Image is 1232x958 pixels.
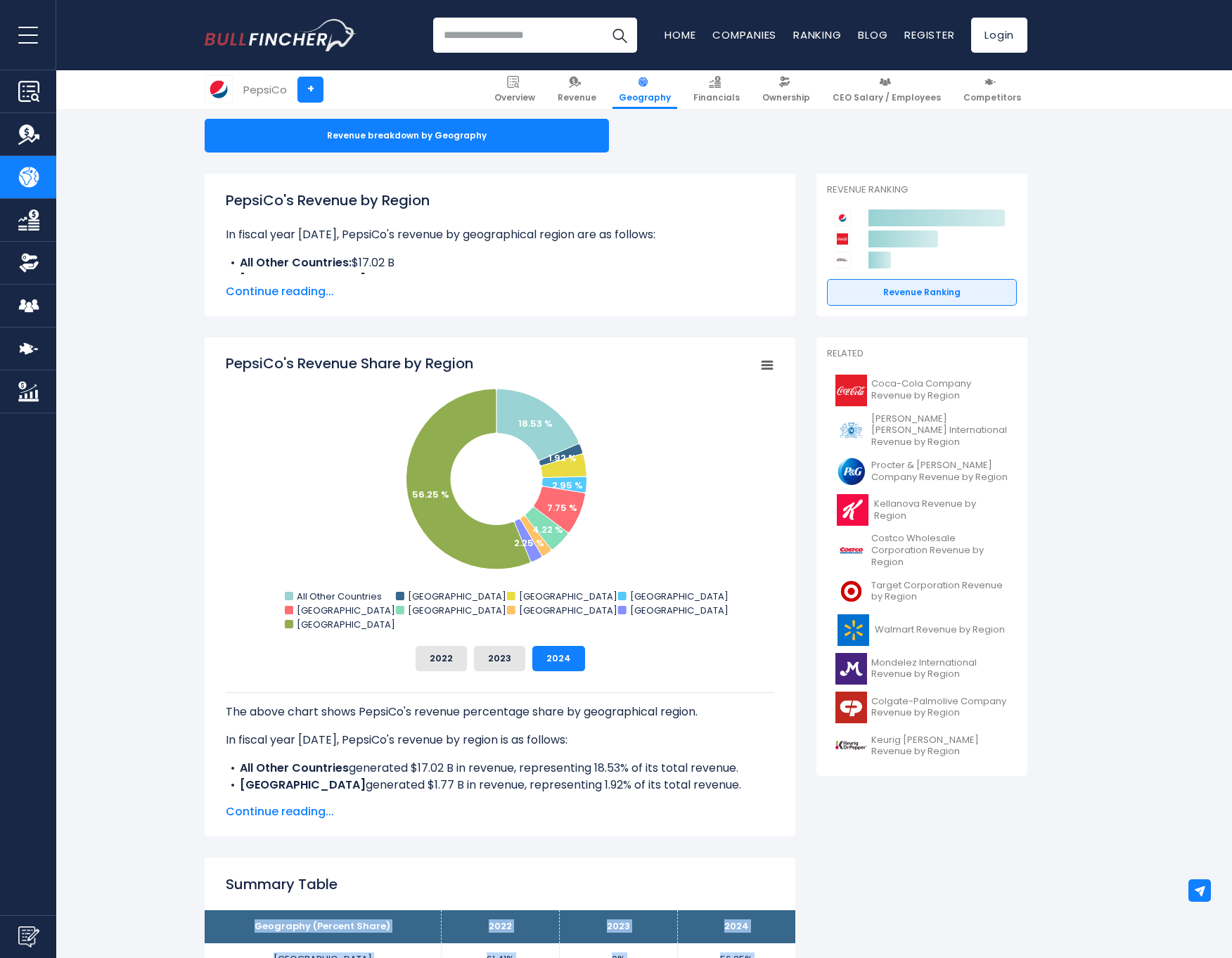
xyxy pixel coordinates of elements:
[548,451,577,465] text: 1.92 %
[835,375,867,406] img: KO logo
[971,18,1027,53] a: Login
[226,271,774,288] li: $1.77 B
[827,727,1017,765] a: Keurig [PERSON_NAME] Revenue by Region
[871,696,1008,720] span: Colgate-Palmolive Company Revenue by Region
[240,794,366,810] b: [GEOGRAPHIC_DATA]
[559,910,677,943] th: 2023
[412,488,449,501] text: 56.25 %
[408,604,506,617] text: [GEOGRAPHIC_DATA]
[871,734,1008,758] span: Keurig [PERSON_NAME] Revenue by Region
[240,777,366,793] b: [GEOGRAPHIC_DATA]
[205,19,356,51] a: Go to homepage
[826,70,947,109] a: CEO Salary / Employees
[858,27,887,42] a: Blog
[827,649,1017,688] a: Mondelez International Revenue by Region
[243,82,287,98] div: PepsiCo
[827,452,1017,491] a: Procter & [PERSON_NAME] Company Revenue by Region
[532,523,563,536] text: 4.22 %
[963,92,1021,103] span: Competitors
[602,18,637,53] button: Search
[441,910,559,943] th: 2022
[835,535,867,567] img: COST logo
[226,354,774,635] svg: PepsiCo's Revenue Share by Region
[297,604,395,617] text: [GEOGRAPHIC_DATA]
[514,536,544,550] text: 2.25 %
[827,348,1017,360] p: Related
[665,27,695,42] a: Home
[827,688,1017,727] a: Colgate-Palmolive Company Revenue by Region
[677,910,795,943] th: 2024
[558,92,596,103] span: Revenue
[827,279,1017,306] a: Revenue Ranking
[297,590,382,603] text: All Other Countries
[827,371,1017,410] a: Coca-Cola Company Revenue by Region
[226,226,774,243] p: In fiscal year [DATE], PepsiCo's revenue by geographical region are as follows:
[871,657,1008,681] span: Mondelez International Revenue by Region
[904,27,954,42] a: Register
[827,572,1017,611] a: Target Corporation Revenue by Region
[756,70,816,109] a: Ownership
[834,209,851,226] img: PepsiCo competitors logo
[226,794,774,810] li: generated $3.76 B in revenue, representing 4.1% of its total revenue.
[297,618,395,631] text: [GEOGRAPHIC_DATA]
[226,190,774,211] h1: PepsiCo's Revenue by Region
[835,730,867,762] img: KDP logo
[205,19,357,51] img: Bullfincher logo
[833,92,941,103] span: CEO Salary / Employees
[488,70,541,109] a: Overview
[226,704,774,720] p: The above chart shows PepsiCo's revenue percentage share by geographical region.
[532,646,585,671] button: 2024
[835,692,867,723] img: CL logo
[297,77,323,103] a: +
[835,415,867,446] img: PM logo
[226,354,473,373] tspan: PepsiCo's Revenue Share by Region
[240,271,368,287] b: [GEOGRAPHIC_DATA]:
[226,732,774,749] p: In fiscal year [DATE], PepsiCo's revenue by region is as follows:
[793,27,841,42] a: Ranking
[416,646,467,671] button: 2022
[762,92,810,103] span: Ownership
[547,501,577,514] text: 7.75 %
[240,760,349,776] b: All Other Countries
[226,760,774,777] li: generated $17.02 B in revenue, representing 18.53% of its total revenue.
[494,92,535,103] span: Overview
[693,92,740,103] span: Financials
[226,803,774,820] span: Continue reading...
[835,653,867,685] img: MDLZ logo
[205,119,609,153] div: Revenue breakdown by Geography
[712,27,776,42] a: Companies
[871,378,1008,402] span: Coca-Cola Company Revenue by Region
[226,254,774,271] li: $17.02 B
[18,252,39,273] img: Ownership
[518,417,553,430] text: 18.53 %
[240,254,352,271] b: All Other Countries:
[408,590,506,603] text: [GEOGRAPHIC_DATA]
[630,604,729,617] text: [GEOGRAPHIC_DATA]
[871,460,1008,484] span: Procter & [PERSON_NAME] Company Revenue by Region
[875,624,1005,636] span: Walmart Revenue by Region
[827,491,1017,529] a: Kellanova Revenue by Region
[226,874,774,895] h2: Summary Table
[687,70,746,109] a: Financials
[474,646,525,671] button: 2023
[871,580,1008,604] span: Target Corporation Revenue by Region
[835,494,870,526] img: K logo
[630,590,729,603] text: [GEOGRAPHIC_DATA]
[519,604,617,617] text: [GEOGRAPHIC_DATA]
[619,92,671,103] span: Geography
[827,184,1017,196] p: Revenue Ranking
[226,777,774,794] li: generated $1.77 B in revenue, representing 1.92% of its total revenue.
[827,611,1017,649] a: Walmart Revenue by Region
[835,576,867,607] img: TGT logo
[835,455,867,487] img: PG logo
[871,533,1008,569] span: Costco Wholesale Corporation Revenue by Region
[551,70,603,109] a: Revenue
[612,70,677,109] a: Geography
[871,413,1008,449] span: [PERSON_NAME] [PERSON_NAME] International Revenue by Region
[552,479,583,492] text: 2.95 %
[519,590,617,603] text: [GEOGRAPHIC_DATA]
[226,283,774,300] span: Continue reading...
[205,76,232,103] img: PEP logo
[827,529,1017,572] a: Costco Wholesale Corporation Revenue by Region
[957,70,1027,109] a: Competitors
